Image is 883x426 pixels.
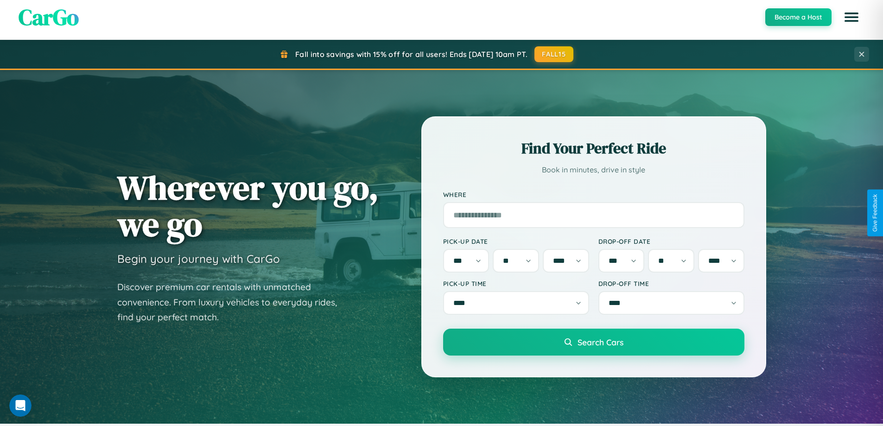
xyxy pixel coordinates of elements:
label: Pick-up Time [443,280,589,287]
button: FALL15 [534,46,573,62]
p: Discover premium car rentals with unmatched convenience. From luxury vehicles to everyday rides, ... [117,280,349,325]
label: Drop-off Time [598,280,744,287]
iframe: Intercom live chat [9,394,32,417]
label: Pick-up Date [443,237,589,245]
button: Search Cars [443,329,744,356]
h1: Wherever you go, we go [117,169,379,242]
h3: Begin your journey with CarGo [117,252,280,266]
div: Give Feedback [872,194,878,232]
label: Where [443,191,744,198]
h2: Find Your Perfect Ride [443,138,744,159]
button: Become a Host [765,8,832,26]
p: Book in minutes, drive in style [443,163,744,177]
span: CarGo [19,2,79,32]
button: Open menu [839,4,864,30]
span: Search Cars [578,337,623,347]
label: Drop-off Date [598,237,744,245]
span: Fall into savings with 15% off for all users! Ends [DATE] 10am PT. [295,50,527,59]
